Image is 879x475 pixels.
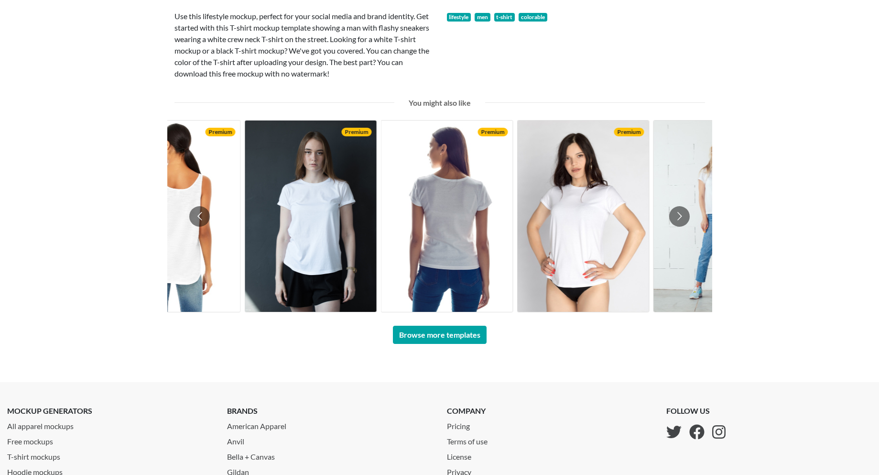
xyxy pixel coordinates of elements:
img: young red haired woman wearing a white crew neck T-shirt in front of a black backdrop [245,121,376,312]
a: All apparel mockups [7,417,213,432]
img: backside of a woman wearing a white T-shirt and blue jeans with strong backlight [381,121,512,312]
button: Go to previous slide [189,206,210,227]
a: Bella + Canvas [227,447,433,463]
p: company [447,405,495,417]
a: Premium [380,120,513,312]
p: mockup generators [7,405,213,417]
a: Free mockups [7,432,213,447]
a: Premium [517,120,649,312]
a: License [447,447,495,463]
a: American Apparel [227,417,433,432]
span: Premium [205,128,235,136]
img: back view of Asian woman wearing a white bella + canvas 8802 tank top [109,121,240,312]
a: t-shirt [494,13,515,22]
button: Go to next slide [669,206,690,227]
p: Use this lifestyle mockup, perfect for your social media and brand identity. Get started with thi... [174,11,433,79]
p: brands [227,405,433,417]
a: lifestyle [447,13,471,22]
div: You might also like [402,97,478,109]
span: Premium [477,128,508,136]
span: colorable [519,13,547,22]
a: T-shirt mockups [7,447,213,463]
img: pretty blonde woman with a tattoo wearing a white wide crew neck T-shirt, blue jeans and sneakers... [653,121,785,312]
span: Premium [614,128,644,136]
span: men [475,13,490,22]
a: Premium [244,120,377,312]
a: Terms of use [447,432,495,447]
a: Pricing [447,417,495,432]
span: Premium [341,128,371,136]
p: follow us [666,405,726,417]
img: stunning dark-haired woman wearing a white crew neck T-shirt with no pants in front of a white ba... [517,121,649,312]
a: Browse more templates [393,326,487,344]
a: Anvil [227,432,433,447]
